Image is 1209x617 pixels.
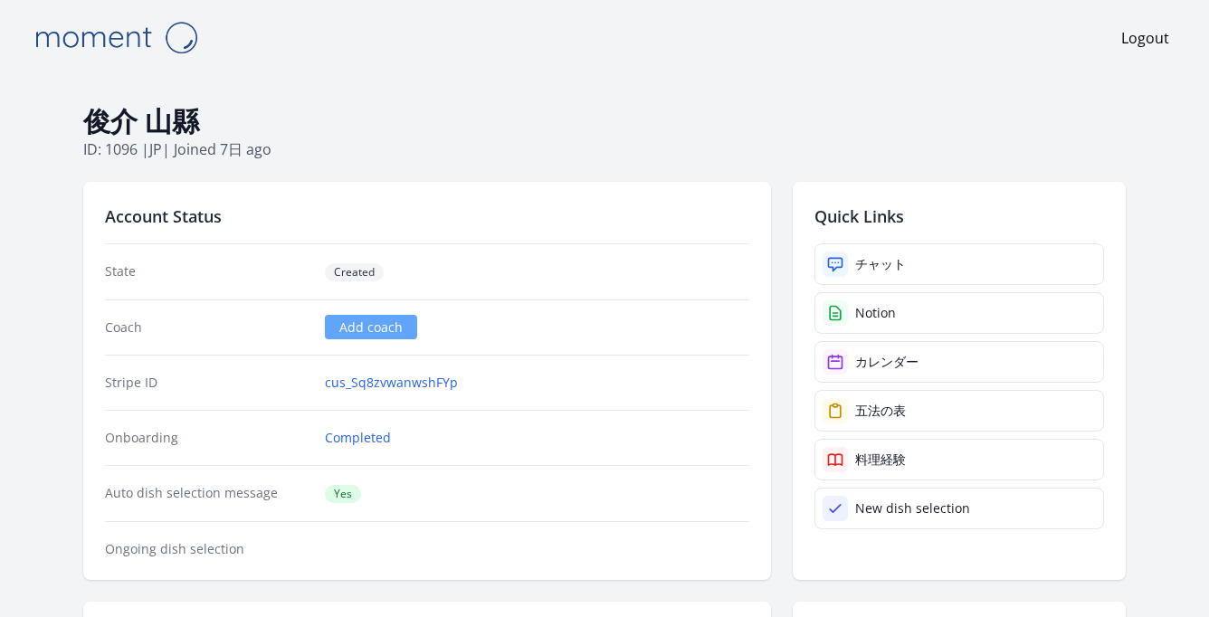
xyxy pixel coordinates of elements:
[814,488,1104,529] a: New dish selection
[814,204,1104,229] h2: Quick Links
[855,304,896,322] div: Notion
[814,243,1104,285] a: チャット
[855,402,906,420] div: 五法の表
[814,390,1104,432] a: 五法の表
[325,429,391,447] a: Completed
[814,292,1104,334] a: Notion
[855,255,906,273] div: チャット
[83,138,1126,160] p: ID: 1096 | | Joined 7日 ago
[149,139,162,159] span: jp
[25,14,206,61] img: Moment
[325,263,384,281] span: Created
[855,353,919,371] div: カレンダー
[814,341,1104,383] a: カレンダー
[83,104,1126,138] h1: 俊介 山縣
[105,374,310,392] dt: Stripe ID
[105,318,310,337] dt: Coach
[105,204,749,229] h2: Account Status
[1121,27,1169,49] a: Logout
[105,484,310,503] dt: Auto dish selection message
[105,429,310,447] dt: Onboarding
[325,374,458,392] a: cus_Sq8zvwanwshFYp
[105,262,310,281] dt: State
[855,451,906,469] div: 料理経験
[105,540,310,558] dt: Ongoing dish selection
[814,439,1104,480] a: 料理経験
[855,499,970,517] div: New dish selection
[325,315,417,339] a: Add coach
[325,485,361,503] span: Yes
